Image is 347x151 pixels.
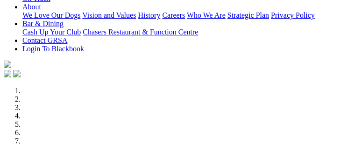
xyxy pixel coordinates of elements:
a: About [22,3,41,11]
a: Contact GRSA [22,36,67,44]
a: Strategic Plan [227,11,269,19]
a: Bar & Dining [22,20,64,27]
a: History [138,11,160,19]
a: We Love Our Dogs [22,11,80,19]
a: Chasers Restaurant & Function Centre [83,28,198,36]
a: Login To Blackbook [22,45,84,53]
img: twitter.svg [13,70,21,77]
a: Careers [162,11,185,19]
img: logo-grsa-white.png [4,61,11,68]
a: Privacy Policy [271,11,315,19]
img: facebook.svg [4,70,11,77]
div: About [22,11,343,20]
div: Bar & Dining [22,28,343,36]
a: Who We Are [187,11,226,19]
a: Vision and Values [82,11,136,19]
a: Cash Up Your Club [22,28,81,36]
